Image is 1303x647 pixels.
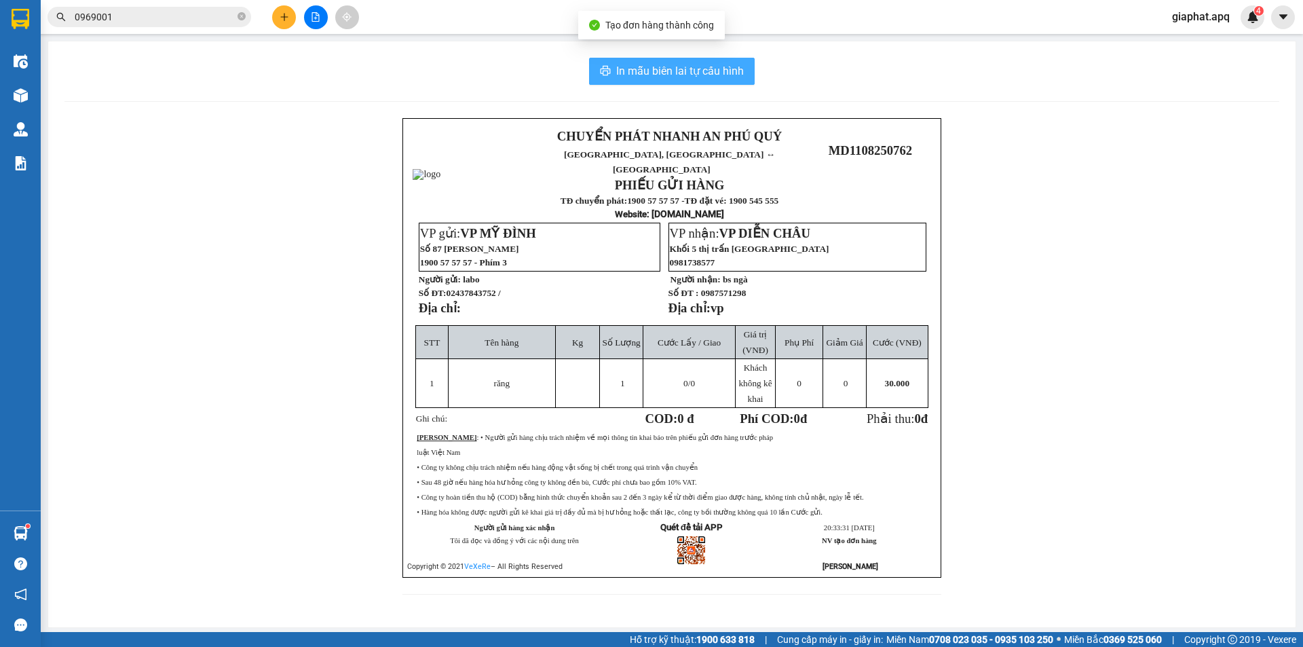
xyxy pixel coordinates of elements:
span: Cung cấp máy in - giấy in: [777,632,883,647]
span: question-circle [14,557,27,570]
strong: TĐ chuyển phát: [561,196,627,206]
span: aim [342,12,352,22]
span: • Công ty không chịu trách nhiệm nếu hàng động vật sống bị chết trong quá trình vận chuyển [417,464,698,471]
img: qr-code [841,160,900,219]
button: caret-down [1271,5,1295,29]
strong: Người nhận: [671,274,721,284]
span: 0 [683,378,688,388]
span: search [56,12,66,22]
span: [GEOGRAPHIC_DATA], [GEOGRAPHIC_DATA] ↔ [GEOGRAPHIC_DATA] [33,58,136,104]
span: 1 [620,378,625,388]
span: notification [14,588,27,601]
span: Ghi chú: [416,413,447,424]
button: aim [335,5,359,29]
span: plus [280,12,289,22]
span: Cước (VNĐ) [873,337,922,348]
span: check-circle [589,20,600,31]
img: logo-vxr [12,9,29,29]
span: Phải thu: [867,411,928,426]
span: VP DIỄN CHÂU [719,226,810,240]
span: : • Người gửi hàng chịu trách nhiệm về mọi thông tin khai báo trên phiếu gửi đơn hàng trước pháp ... [417,434,773,456]
span: răng [494,378,510,388]
span: Cước Lấy / Giao [658,337,721,348]
span: Hỗ trợ kỹ thuật: [630,632,755,647]
sup: 1 [26,524,30,528]
img: solution-icon [14,156,28,170]
span: VP gửi: [420,226,536,240]
span: close-circle [238,11,246,24]
input: Tìm tên, số ĐT hoặc mã đơn [75,10,235,24]
span: copyright [1228,635,1237,644]
strong: Địa chỉ: [419,301,461,315]
span: VP nhận: [670,226,810,240]
span: Khối 5 thị trấn [GEOGRAPHIC_DATA] [670,244,829,254]
span: Khách không kê khai [738,363,772,404]
strong: 1900 633 818 [696,634,755,645]
span: In mẫu biên lai tự cấu hình [616,62,744,79]
span: STT [424,337,440,348]
span: Phụ Phí [785,337,814,348]
span: • Hàng hóa không được người gửi kê khai giá trị đầy đủ mà bị hư hỏng hoặc thất lạc, công ty bồi t... [417,509,823,516]
span: 20:33:31 [DATE] [824,524,875,532]
strong: Số ĐT : [668,288,699,298]
span: đ [921,411,928,426]
strong: CHUYỂN PHÁT NHANH AN PHÚ QUÝ [557,129,782,143]
span: 1 [430,378,434,388]
strong: Số ĐT: [419,288,501,298]
img: icon-new-feature [1247,11,1259,23]
span: /0 [683,378,695,388]
span: 4 [1256,6,1261,16]
span: caret-down [1277,11,1289,23]
span: Số 87 [PERSON_NAME] [420,244,519,254]
span: 0 đ [677,411,694,426]
img: warehouse-icon [14,526,28,540]
span: 02437843752 / [446,288,500,298]
span: 0981738577 [670,257,715,267]
strong: Địa chỉ: [668,301,711,315]
span: 0 [794,411,800,426]
strong: : [DOMAIN_NAME] [615,208,724,219]
span: giaphat.apq [1161,8,1241,25]
button: plus [272,5,296,29]
strong: 0369 525 060 [1103,634,1162,645]
img: logo [413,169,440,180]
strong: CHUYỂN PHÁT NHANH AN PHÚ QUÝ [37,11,135,55]
span: printer [600,65,611,78]
span: | [765,632,767,647]
span: 0 [914,411,920,426]
strong: 0708 023 035 - 0935 103 250 [929,634,1053,645]
span: [GEOGRAPHIC_DATA], [GEOGRAPHIC_DATA] ↔ [GEOGRAPHIC_DATA] [564,149,775,174]
strong: Người gửi hàng xác nhận [474,524,555,532]
span: | [1172,632,1174,647]
span: Giảm Giá [826,337,863,348]
span: • Công ty hoàn tiền thu hộ (COD) bằng hình thức chuyển khoản sau 2 đến 3 ngày kể từ thời điểm gia... [417,494,863,501]
span: MD1108250762 [829,143,912,158]
span: file-add [311,12,320,22]
span: Số Lượng [603,337,641,348]
strong: Người gửi: [419,274,461,284]
span: 1900 57 57 57 - Phím 3 [420,257,507,267]
strong: PHIẾU GỬI HÀNG [615,178,725,192]
strong: Phí COD: đ [740,411,807,426]
a: VeXeRe [464,562,491,571]
span: message [14,618,27,631]
span: Kg [572,337,583,348]
span: 0987571298 [701,288,747,298]
span: Copyright © 2021 – All Rights Reserved [407,562,563,571]
span: Tạo đơn hàng thành công [605,20,714,31]
span: Miền Bắc [1064,632,1162,647]
span: Giá trị (VNĐ) [742,329,768,355]
strong: COD: [645,411,694,426]
strong: TĐ đặt vé: 1900 545 555 [685,196,779,206]
strong: Quét để tải APP [660,522,723,532]
strong: 1900 57 57 57 - [627,196,684,206]
span: Website [615,209,647,219]
img: warehouse-icon [14,54,28,69]
img: warehouse-icon [14,88,28,103]
img: warehouse-icon [14,122,28,136]
span: Miền Nam [886,632,1053,647]
span: 30.000 [885,378,910,388]
span: ⚪️ [1057,637,1061,642]
span: Tôi đã đọc và đồng ý với các nội dung trên [450,537,579,544]
span: 0 [797,378,801,388]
